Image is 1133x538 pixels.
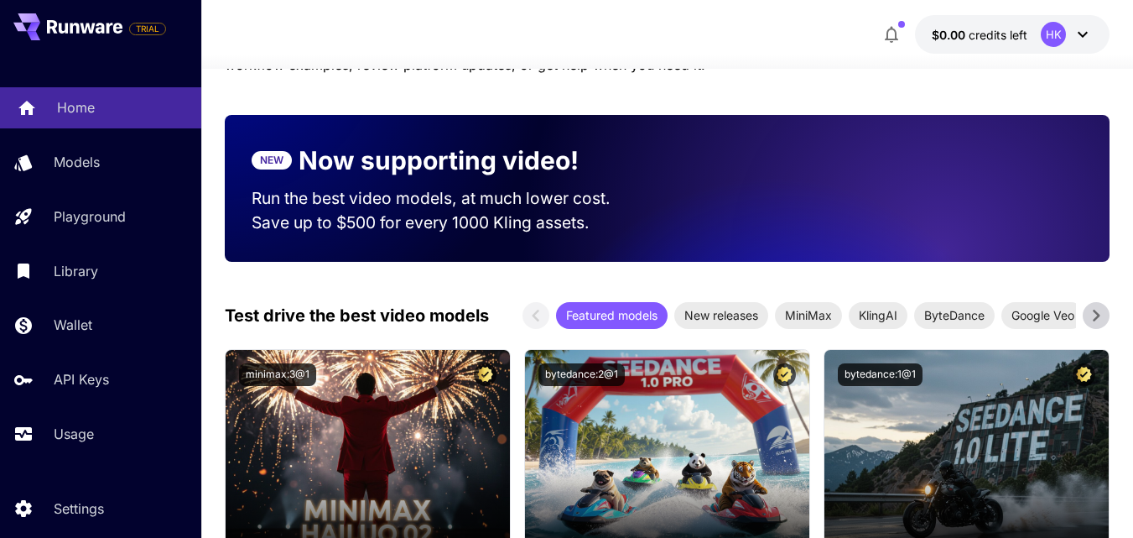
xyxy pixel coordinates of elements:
[54,369,109,389] p: API Keys
[299,142,579,180] p: Now supporting video!
[225,36,864,73] span: Check out your usage stats and API key performance at a glance. Explore featured models, dive int...
[538,363,625,386] button: bytedance:2@1
[252,211,641,235] p: Save up to $500 for every 1000 Kling assets.
[915,15,1110,54] button: $0.00HK
[556,302,668,329] div: Featured models
[252,186,641,211] p: Run the best video models, at much lower cost.
[1041,22,1066,47] div: HK
[932,26,1027,44] div: $0.00
[849,302,907,329] div: KlingAI
[775,302,842,329] div: MiniMax
[54,261,98,281] p: Library
[130,23,165,35] span: TRIAL
[969,28,1027,42] span: credits left
[932,28,969,42] span: $0.00
[914,302,995,329] div: ByteDance
[1073,363,1095,386] button: Certified Model – Vetted for best performance and includes a commercial license.
[54,206,126,227] p: Playground
[225,303,489,328] p: Test drive the best video models
[239,363,316,386] button: minimax:3@1
[556,306,668,324] span: Featured models
[1001,302,1084,329] div: Google Veo
[674,306,768,324] span: New releases
[54,424,94,444] p: Usage
[474,363,496,386] button: Certified Model – Vetted for best performance and includes a commercial license.
[775,306,842,324] span: MiniMax
[674,302,768,329] div: New releases
[129,18,166,39] span: Add your payment card to enable full platform functionality.
[773,363,796,386] button: Certified Model – Vetted for best performance and includes a commercial license.
[57,97,95,118] p: Home
[54,152,100,172] p: Models
[54,315,92,335] p: Wallet
[914,306,995,324] span: ByteDance
[260,153,283,168] p: NEW
[54,499,104,519] p: Settings
[1001,306,1084,324] span: Google Veo
[849,306,907,324] span: KlingAI
[838,363,923,386] button: bytedance:1@1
